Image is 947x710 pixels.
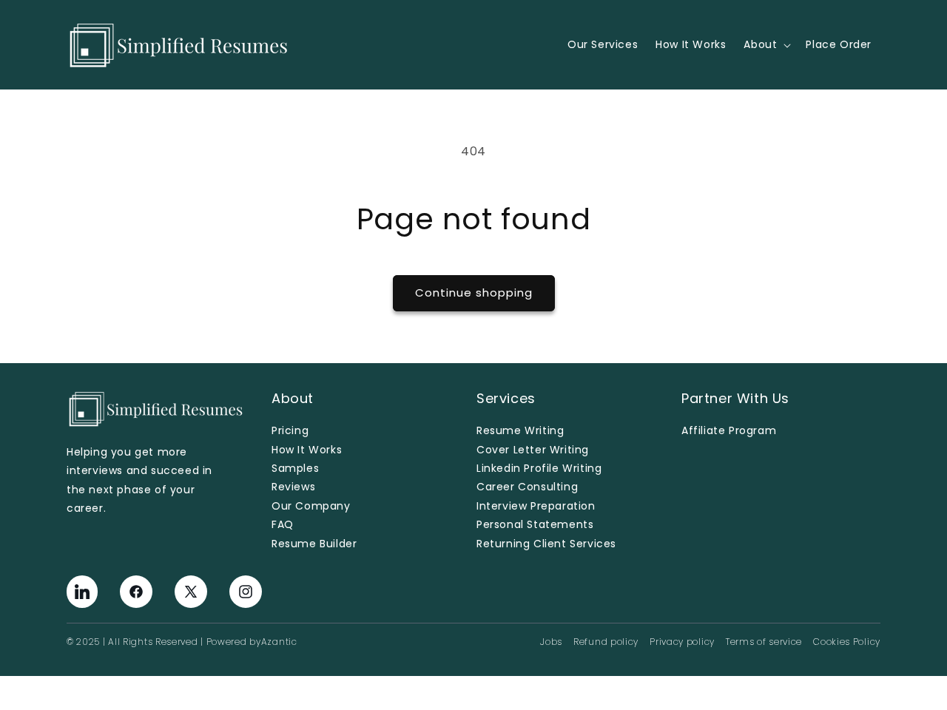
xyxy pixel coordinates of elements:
a: Simplified Resumes [61,15,294,75]
h2: Services [476,390,675,407]
a: FAQ [272,515,294,534]
summary: About [735,29,797,60]
a: Jobs [540,635,562,649]
a: Cover Letter Writing [476,441,589,459]
a: Resume Writing [476,425,564,440]
a: Privacy policy [650,635,715,649]
h1: Page not found [67,200,880,238]
a: Pricing [272,425,309,440]
a: Samples [272,459,319,478]
a: Affiliate Program [681,425,776,440]
a: Personal Statements [476,515,593,534]
small: © 2025 | All Rights Reserved | Powered by [67,635,297,649]
h2: About [272,390,471,407]
a: Interview Preparation [476,497,596,515]
a: Our Services [559,29,647,60]
a: Reviews [272,478,315,496]
p: Helping you get more interviews and succeed in the next phase of your career. [67,443,221,518]
span: Place Order [806,38,872,51]
img: Simplified Resumes [67,21,289,70]
a: Cookies Policy [813,635,880,649]
span: Our Services [567,38,638,51]
a: Refund policy [573,635,638,649]
a: Career Consulting [476,478,578,496]
a: Place Order [797,29,880,60]
a: Our Company [272,497,351,515]
a: Azantic [261,635,297,648]
a: Continue shopping [393,275,555,311]
a: How It Works [272,441,342,459]
a: How It Works [647,29,735,60]
h2: Partner With Us [681,390,880,407]
span: How It Works [656,38,726,51]
span: About [744,38,777,51]
a: Resume Builder [272,535,357,553]
a: Linkedin Profile Writing [476,459,601,478]
p: 404 [67,141,880,163]
a: Returning Client Services [476,535,616,553]
a: Terms of service [726,635,802,649]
